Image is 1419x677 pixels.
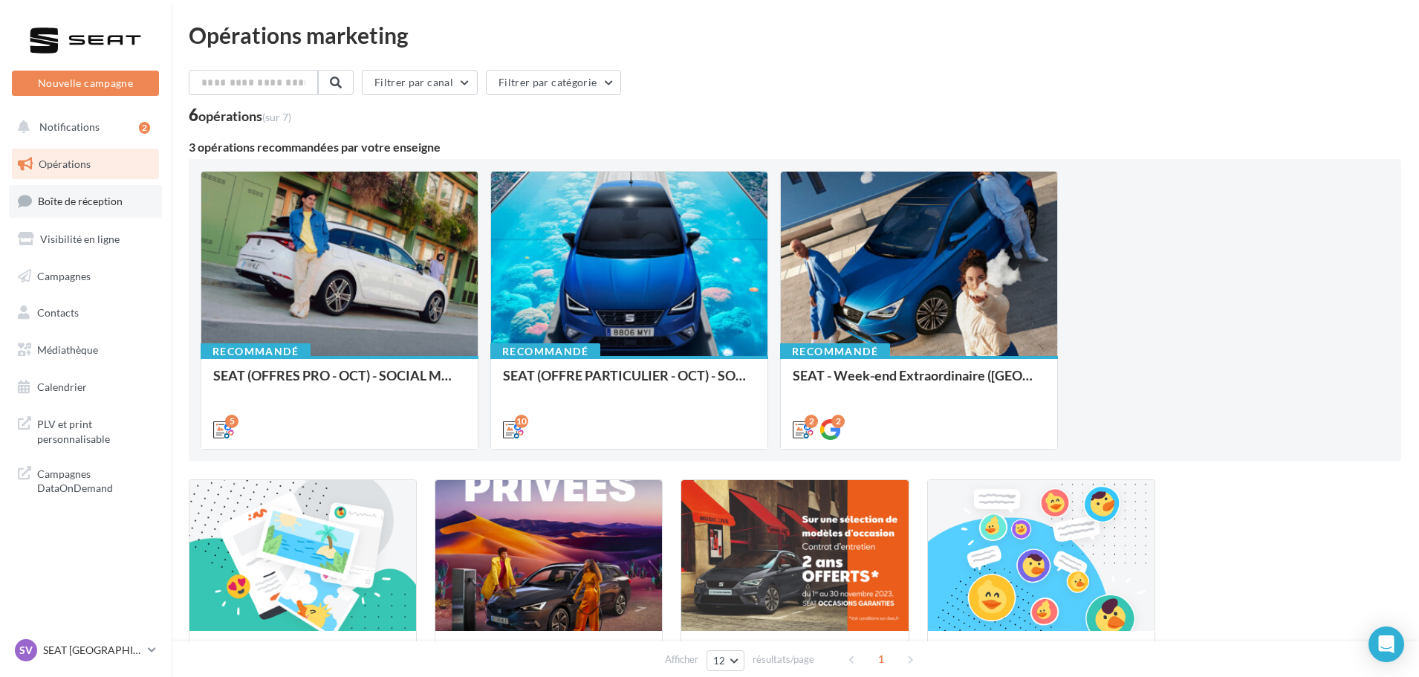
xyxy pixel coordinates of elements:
button: Notifications 2 [9,111,156,143]
span: (sur 7) [262,111,291,123]
div: 3 opérations recommandées par votre enseigne [189,141,1401,153]
span: Campagnes DataOnDemand [37,464,153,496]
a: PLV et print personnalisable [9,408,162,452]
span: Opérations [39,158,91,170]
a: Campagnes [9,261,162,292]
div: Recommandé [780,343,890,360]
div: SEAT - Week-end Extraordinaire ([GEOGRAPHIC_DATA]) - OCTOBRE [793,368,1045,398]
a: Opérations [9,149,162,180]
a: Boîte de réception [9,185,162,217]
p: SEAT [GEOGRAPHIC_DATA] [43,643,142,658]
span: Visibilité en ligne [40,233,120,245]
span: 12 [713,655,726,667]
div: 2 [139,122,150,134]
div: Recommandé [201,343,311,360]
button: Nouvelle campagne [12,71,159,96]
span: Campagnes [37,269,91,282]
div: 10 [515,415,528,428]
div: SEAT (OFFRES PRO - OCT) - SOCIAL MEDIA [213,368,466,398]
span: Afficher [665,652,698,667]
span: Contacts [37,306,79,319]
div: 6 [189,107,291,123]
a: SV SEAT [GEOGRAPHIC_DATA] [12,636,159,664]
span: Notifications [39,120,100,133]
div: 2 [831,415,845,428]
button: Filtrer par canal [362,70,478,95]
div: opérations [198,109,291,123]
span: Calendrier [37,380,87,393]
div: Open Intercom Messenger [1368,626,1404,662]
div: Opérations marketing [189,24,1401,46]
span: résultats/page [753,652,814,667]
span: Boîte de réception [38,195,123,207]
span: Médiathèque [37,343,98,356]
a: Contacts [9,297,162,328]
a: Visibilité en ligne [9,224,162,255]
div: Recommandé [490,343,600,360]
a: Campagnes DataOnDemand [9,458,162,502]
button: Filtrer par catégorie [486,70,621,95]
span: SV [19,643,33,658]
button: 12 [707,650,744,671]
div: SEAT (OFFRE PARTICULIER - OCT) - SOCIAL MEDIA [503,368,756,398]
div: 5 [225,415,238,428]
span: PLV et print personnalisable [37,414,153,446]
a: Médiathèque [9,334,162,366]
a: Calendrier [9,372,162,403]
div: 2 [805,415,818,428]
span: 1 [869,647,893,671]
